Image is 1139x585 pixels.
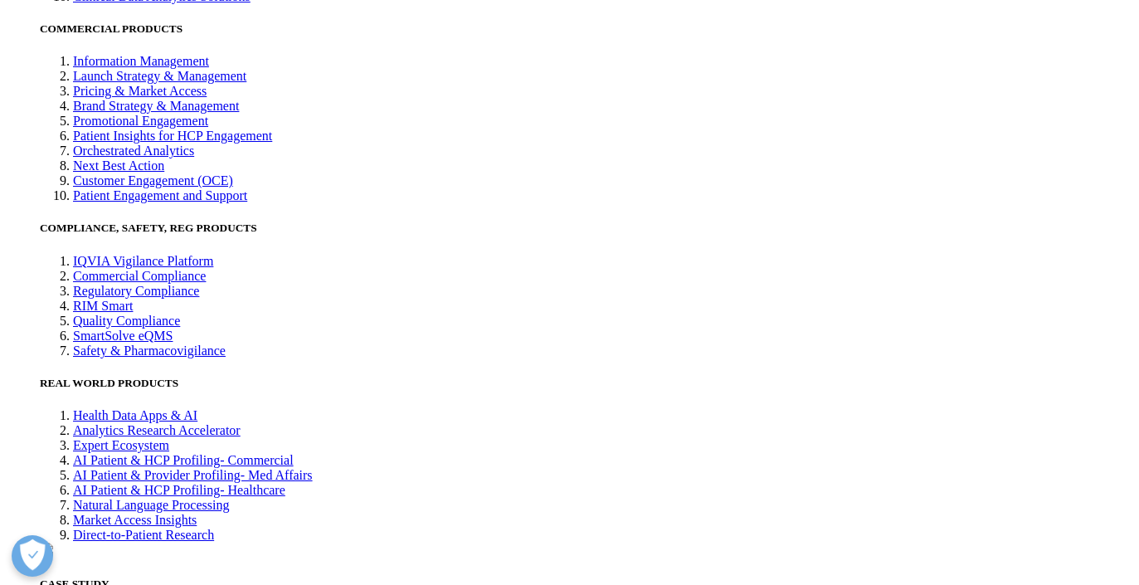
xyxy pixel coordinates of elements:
a: SmartSolve eQMS [73,329,173,343]
a: Market Access Insights [73,513,197,527]
a: IQVIA Vigilance Platform [73,254,213,268]
a: Pricing & Market Access [73,84,207,98]
a: Patient Engagement and Support [73,188,247,202]
a: Quality Compliance [73,314,180,328]
a: Direct-to-Patient Research [73,528,214,542]
a: Expert Ecosystem​ [73,438,169,452]
a: Orchestrated Analytics [73,144,194,158]
a: AI Patient & HCP Profiling- Commercial [73,453,294,467]
a: RIM Smart [73,299,133,313]
h5: REAL WORLD PRODUCTS [40,377,1132,390]
a: Health Data Apps & AI [73,408,197,422]
a: Promotional Engagement [73,114,208,128]
h5: COMMERCIAL PRODUCTS [40,22,1132,36]
a: Launch Strategy & Management [73,69,246,83]
a: Brand Strategy & Management [73,99,239,113]
a: Analytics Research Accelerator​ [73,423,241,437]
a: AI Patient & Provider Profiling- Med Affairs​ [73,468,313,482]
a: Safety & Pharmacovigilance [73,344,226,358]
a: Patient Insights for HCP Engagement​ [73,129,272,143]
a: Natural Language Processing [73,498,229,512]
a: Commercial Compliance [73,269,206,283]
button: Open Preferences [12,535,53,577]
a: Customer Engagement (OCE) [73,173,233,188]
h5: COMPLIANCE, SAFETY, REG PRODUCTS [40,222,1132,235]
a: Information Management [73,54,209,68]
a: Next Best Action [73,158,164,173]
a: AI Patient & HCP Profiling- Healthcare​ [73,483,285,497]
a: Regulatory Compliance [73,284,199,298]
